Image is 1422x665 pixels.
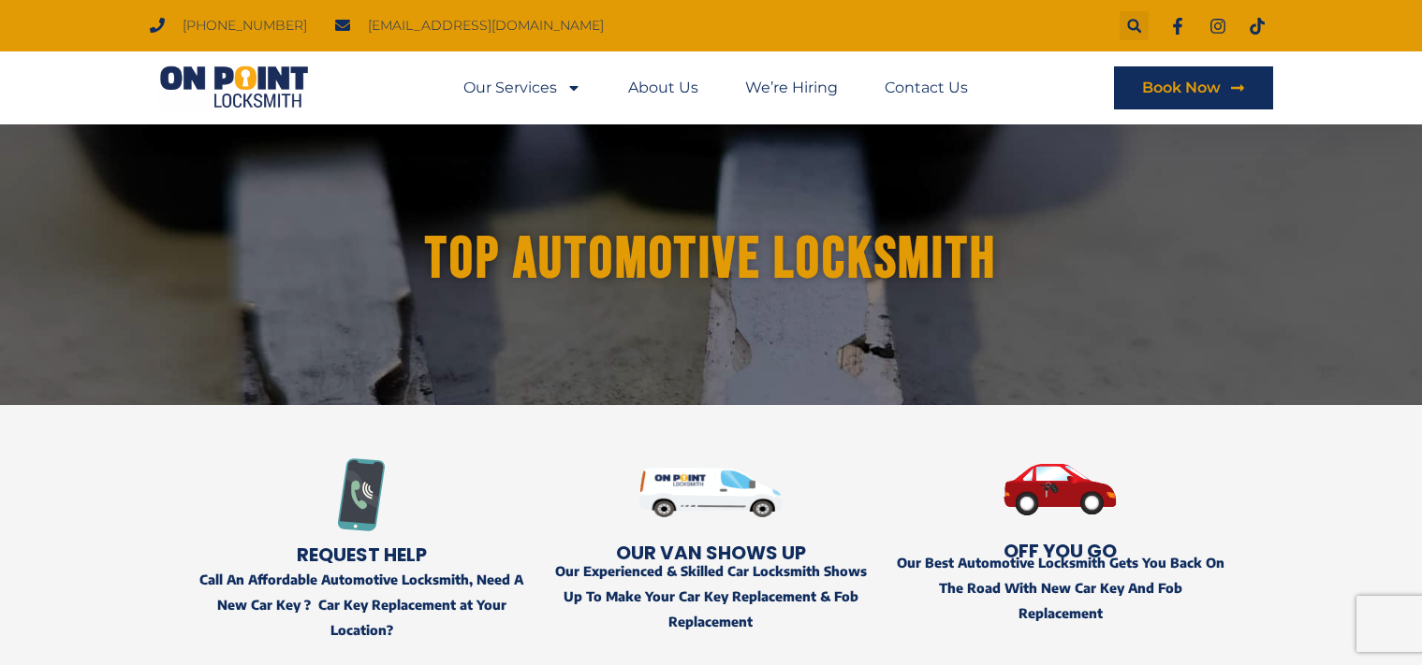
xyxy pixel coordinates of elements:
[1120,11,1149,40] div: Search
[745,66,838,109] a: We’re Hiring
[463,66,968,109] nav: Menu
[546,558,876,635] p: Our Experienced & Skilled Car Locksmith Shows Up To Make Your Car Key Replacement & Fob Replacement
[638,433,784,551] img: Automotive Locksmith 1
[628,66,698,109] a: About Us
[325,458,398,531] img: Call for Emergency Locksmith Services Help in Coquitlam Tri-cities
[197,545,527,564] h2: Request Help
[197,567,527,643] p: Call An Affordable Automotive Locksmith, Need A New Car Key ? Car Key Replacement at Your Location?
[178,13,307,38] span: [PHONE_NUMBER]
[463,66,581,109] a: Our Services
[363,13,604,38] span: [EMAIL_ADDRESS][DOMAIN_NAME]
[895,542,1225,560] h2: Off You Go
[1114,66,1273,109] a: Book Now
[187,230,1236,290] h1: Top Automotive Locksmith
[546,543,876,562] h2: OUR VAN Shows Up
[885,66,968,109] a: Contact Us
[895,433,1225,546] img: Automotive Locksmith 2
[1142,80,1221,95] span: Book Now
[895,550,1225,627] p: Our Best Automotive Locksmith Gets You Back On The Road With New Car Key And Fob Replacement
